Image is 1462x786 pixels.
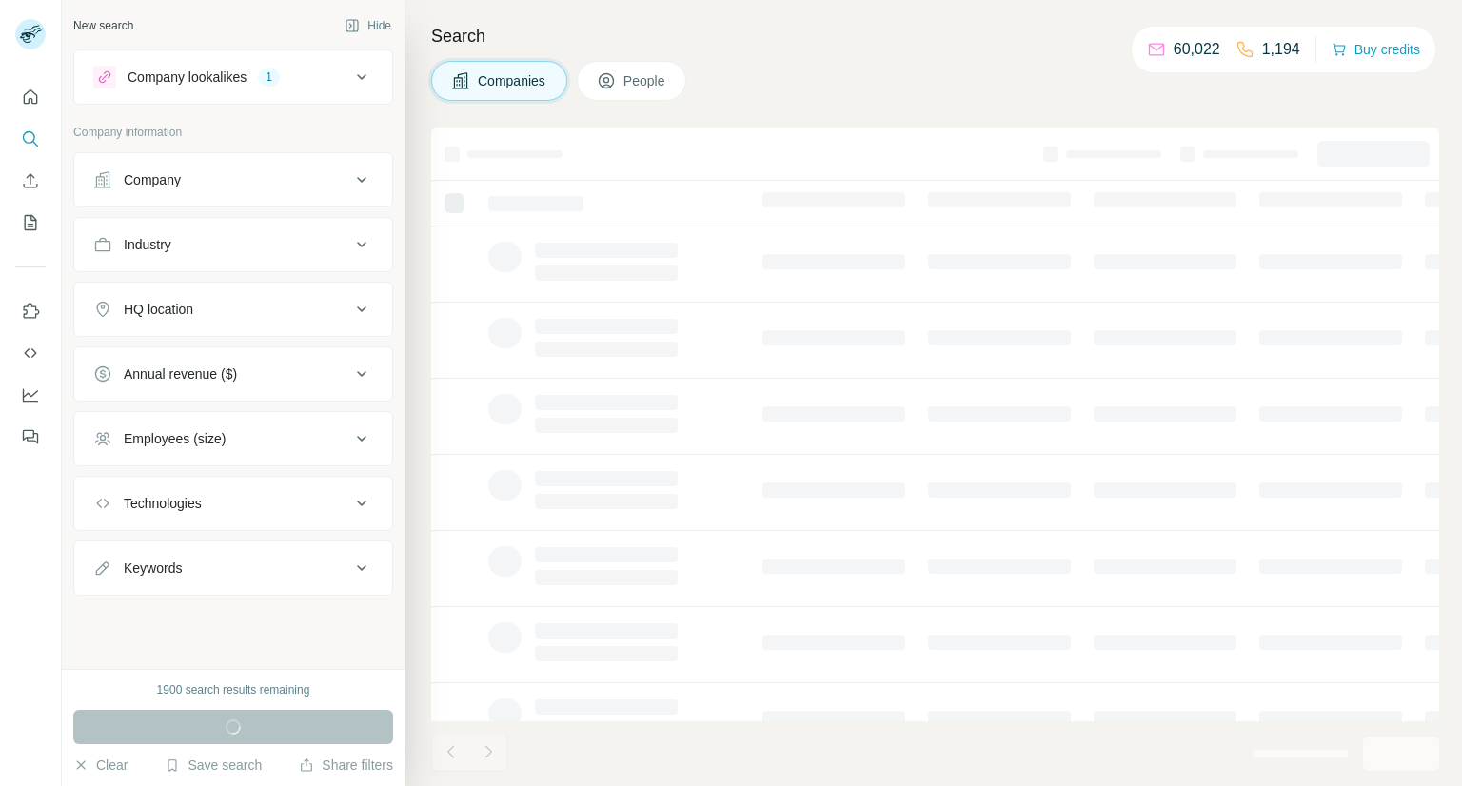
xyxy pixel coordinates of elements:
button: Annual revenue ($) [74,351,392,397]
button: Technologies [74,481,392,526]
button: Hide [331,11,405,40]
div: New search [73,17,133,34]
div: Industry [124,235,171,254]
div: Employees (size) [124,429,226,448]
p: 60,022 [1174,38,1220,61]
button: HQ location [74,286,392,332]
button: Use Surfe on LinkedIn [15,294,46,328]
button: Enrich CSV [15,164,46,198]
button: Use Surfe API [15,336,46,370]
button: Company lookalikes1 [74,54,392,100]
button: Clear [73,756,128,775]
span: People [623,71,667,90]
button: Keywords [74,545,392,591]
button: Search [15,122,46,156]
button: My lists [15,206,46,240]
button: Employees (size) [74,416,392,462]
div: 1900 search results remaining [157,681,310,698]
button: Share filters [299,756,393,775]
button: Quick start [15,80,46,114]
button: Industry [74,222,392,267]
div: Technologies [124,494,202,513]
div: Company lookalikes [128,68,247,87]
button: Save search [165,756,262,775]
button: Buy credits [1332,36,1420,63]
div: 1 [258,69,280,86]
div: Annual revenue ($) [124,364,237,383]
button: Dashboard [15,378,46,412]
div: Company [124,170,181,189]
button: Feedback [15,420,46,454]
div: Keywords [124,559,182,578]
p: 1,194 [1262,38,1300,61]
span: Companies [478,71,547,90]
h4: Search [431,23,1439,49]
p: Company information [73,124,393,141]
button: Company [74,157,392,203]
div: HQ location [124,300,193,319]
